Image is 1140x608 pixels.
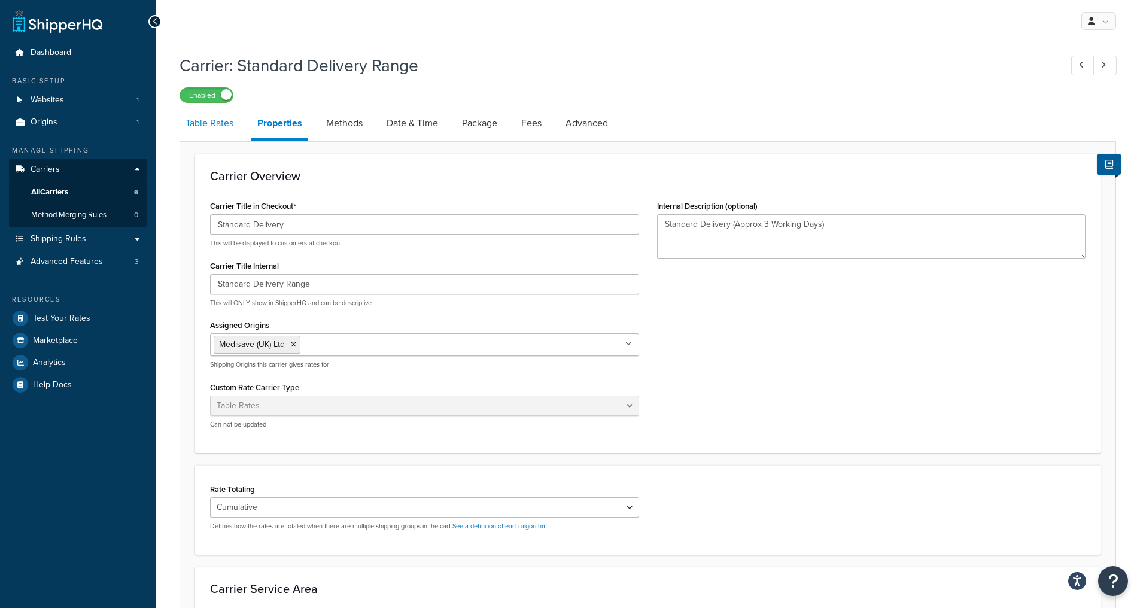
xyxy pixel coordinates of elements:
[210,383,299,392] label: Custom Rate Carrier Type
[210,522,639,531] p: Defines how the rates are totaled when there are multiple shipping groups in the cart.
[180,109,239,138] a: Table Rates
[1093,56,1117,75] a: Next Record
[210,321,269,330] label: Assigned Origins
[31,210,107,220] span: Method Merging Rules
[9,181,147,203] a: AllCarriers6
[320,109,369,138] a: Methods
[31,234,86,244] span: Shipping Rules
[210,360,639,369] p: Shipping Origins this carrier gives rates for
[210,582,1086,595] h3: Carrier Service Area
[136,95,139,105] span: 1
[9,89,147,111] a: Websites1
[9,294,147,305] div: Resources
[134,210,138,220] span: 0
[135,257,139,267] span: 3
[9,159,147,181] a: Carriers
[33,314,90,324] span: Test Your Rates
[210,420,639,429] p: Can not be updated
[210,485,255,494] label: Rate Totaling
[210,202,296,211] label: Carrier Title in Checkout
[515,109,548,138] a: Fees
[9,374,147,396] a: Help Docs
[9,76,147,86] div: Basic Setup
[560,109,614,138] a: Advanced
[31,95,64,105] span: Websites
[180,88,233,102] label: Enabled
[9,204,147,226] li: Method Merging Rules
[381,109,444,138] a: Date & Time
[31,165,60,175] span: Carriers
[210,262,279,270] label: Carrier Title Internal
[1098,566,1128,596] button: Open Resource Center
[31,117,57,127] span: Origins
[31,257,103,267] span: Advanced Features
[33,380,72,390] span: Help Docs
[9,308,147,329] a: Test Your Rates
[1097,154,1121,175] button: Show Help Docs
[31,48,71,58] span: Dashboard
[456,109,503,138] a: Package
[210,169,1086,183] h3: Carrier Overview
[9,251,147,273] li: Advanced Features
[136,117,139,127] span: 1
[31,187,68,197] span: All Carriers
[9,42,147,64] a: Dashboard
[1071,56,1095,75] a: Previous Record
[33,336,78,346] span: Marketplace
[210,299,639,308] p: This will ONLY show in ShipperHQ and can be descriptive
[657,214,1086,259] textarea: Standard Delivery (Approx 3 Working Days)
[9,352,147,373] a: Analytics
[251,109,308,141] a: Properties
[210,239,639,248] p: This will be displayed to customers at checkout
[452,521,549,531] a: See a definition of each algorithm.
[219,338,285,351] span: Medisave (UK) Ltd
[33,358,66,368] span: Analytics
[9,111,147,133] a: Origins1
[9,111,147,133] li: Origins
[9,228,147,250] a: Shipping Rules
[9,330,147,351] a: Marketplace
[9,145,147,156] div: Manage Shipping
[9,159,147,227] li: Carriers
[180,54,1049,77] h1: Carrier: Standard Delivery Range
[9,204,147,226] a: Method Merging Rules0
[657,202,758,211] label: Internal Description (optional)
[134,187,138,197] span: 6
[9,251,147,273] a: Advanced Features3
[9,89,147,111] li: Websites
